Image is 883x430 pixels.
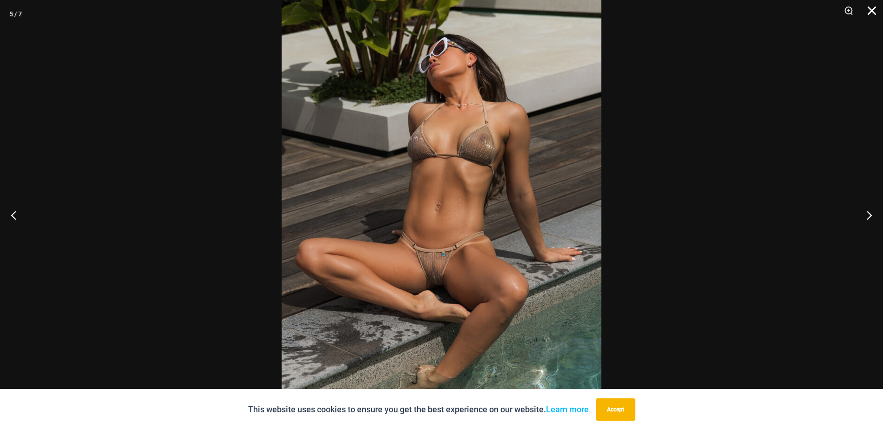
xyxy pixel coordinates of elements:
a: Learn more [546,404,589,414]
button: Accept [596,398,635,421]
p: This website uses cookies to ensure you get the best experience on our website. [248,403,589,417]
button: Next [848,192,883,238]
div: 5 / 7 [9,7,22,21]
